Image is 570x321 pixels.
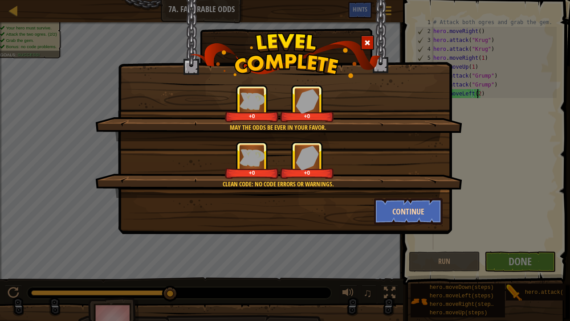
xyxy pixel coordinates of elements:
[296,89,319,113] img: reward_icon_gems.png
[227,169,277,176] div: +0
[374,198,443,225] button: Continue
[227,113,277,119] div: +0
[282,169,332,176] div: +0
[240,149,265,166] img: reward_icon_xp.png
[138,180,419,189] div: Clean code: no code errors or warnings.
[190,33,381,78] img: level_complete.png
[296,145,319,170] img: reward_icon_gems.png
[282,113,332,119] div: +0
[138,123,419,132] div: May the odds be ever in your favor.
[240,92,265,110] img: reward_icon_xp.png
